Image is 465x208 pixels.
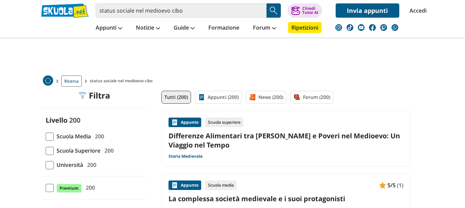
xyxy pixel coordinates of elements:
img: Home [43,75,53,86]
a: Differenze Alimentari tra [PERSON_NAME] e Poveri nel Medioevo: Un Viaggio nel Tempo [169,131,403,150]
img: Forum filtro contenuto [293,94,300,101]
a: Notizie [134,22,162,34]
span: 200 [69,116,80,125]
a: Ripetizioni [288,22,322,33]
img: tiktok [347,24,353,31]
span: 200 [92,132,104,141]
img: youtube [358,24,365,31]
span: 200 [84,160,96,169]
img: Cerca appunti, riassunti o versioni [269,5,279,16]
a: Invia appunti [336,3,399,18]
div: Scuola media [205,180,237,190]
button: Search Button [267,3,281,18]
a: Formazione [207,22,241,34]
img: facebook [369,24,376,31]
img: WhatsApp [391,24,398,31]
img: News filtro contenuto [249,94,256,101]
a: Ricerca [61,75,82,87]
a: La complessa società medievale e i suoi protagonisti [169,194,403,203]
div: Scuola superiore [205,118,243,127]
span: (1) [397,181,403,190]
a: Accedi [410,3,424,18]
img: Appunti contenuto [171,182,178,189]
div: Appunto [169,180,201,190]
a: Home [43,75,53,87]
img: twitch [380,24,387,31]
span: status sociale nel medioevo cibo [90,75,155,87]
span: Università [54,160,83,169]
div: Chiedi Tutor AI [302,6,318,15]
a: Forum [251,22,278,34]
button: ChiediTutor AI [288,3,322,18]
span: 200 [102,146,114,155]
span: 200 [83,183,95,192]
img: Appunti contenuto [379,182,386,189]
label: Livello [46,116,67,125]
span: Scuola Superiore [54,146,100,155]
img: Filtra filtri mobile [79,92,86,99]
img: Appunti filtro contenuto [198,94,205,101]
span: 5/5 [387,181,396,190]
a: News (200) [246,91,286,104]
a: Tutti (200) [161,91,191,104]
a: Guide [172,22,196,34]
span: Premium [57,184,82,193]
img: instagram [335,24,342,31]
a: Storia Medievale [169,154,203,159]
a: Appunti (200) [195,91,242,104]
div: Appunto [169,118,201,127]
div: Filtra [79,91,110,100]
span: Scuola Media [54,132,91,141]
input: Cerca appunti, riassunti o versioni [96,3,267,18]
img: Appunti contenuto [171,119,178,126]
a: Forum (200) [290,91,333,104]
a: Appunti [94,22,124,34]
